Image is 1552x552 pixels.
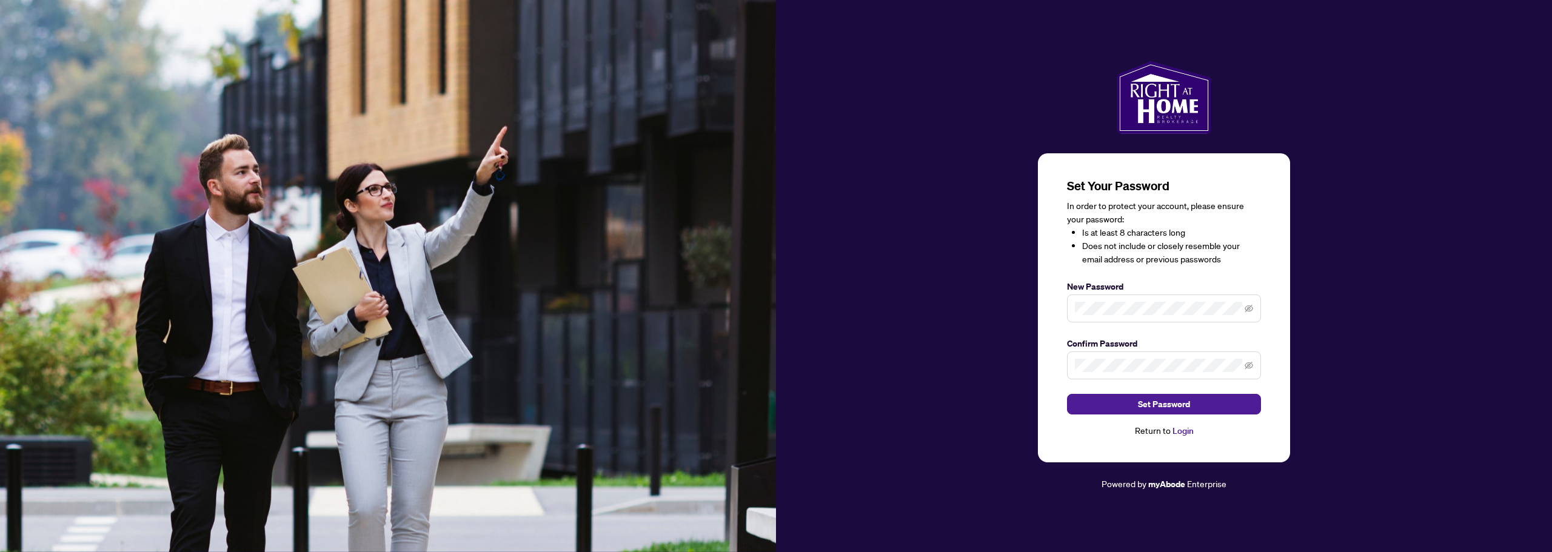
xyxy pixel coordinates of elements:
li: Does not include or closely resemble your email address or previous passwords [1082,239,1261,266]
h3: Set Your Password [1067,178,1261,195]
a: myAbode [1148,477,1185,491]
a: Login [1172,425,1194,436]
label: New Password [1067,280,1261,293]
button: Set Password [1067,394,1261,414]
span: eye-invisible [1245,361,1253,370]
span: Powered by [1102,478,1146,489]
div: In order to protect your account, please ensure your password: [1067,199,1261,266]
label: Confirm Password [1067,337,1261,350]
li: Is at least 8 characters long [1082,226,1261,239]
img: ma-logo [1117,61,1211,134]
div: Return to [1067,424,1261,438]
span: Set Password [1138,394,1190,414]
span: eye-invisible [1245,304,1253,313]
span: Enterprise [1187,478,1226,489]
